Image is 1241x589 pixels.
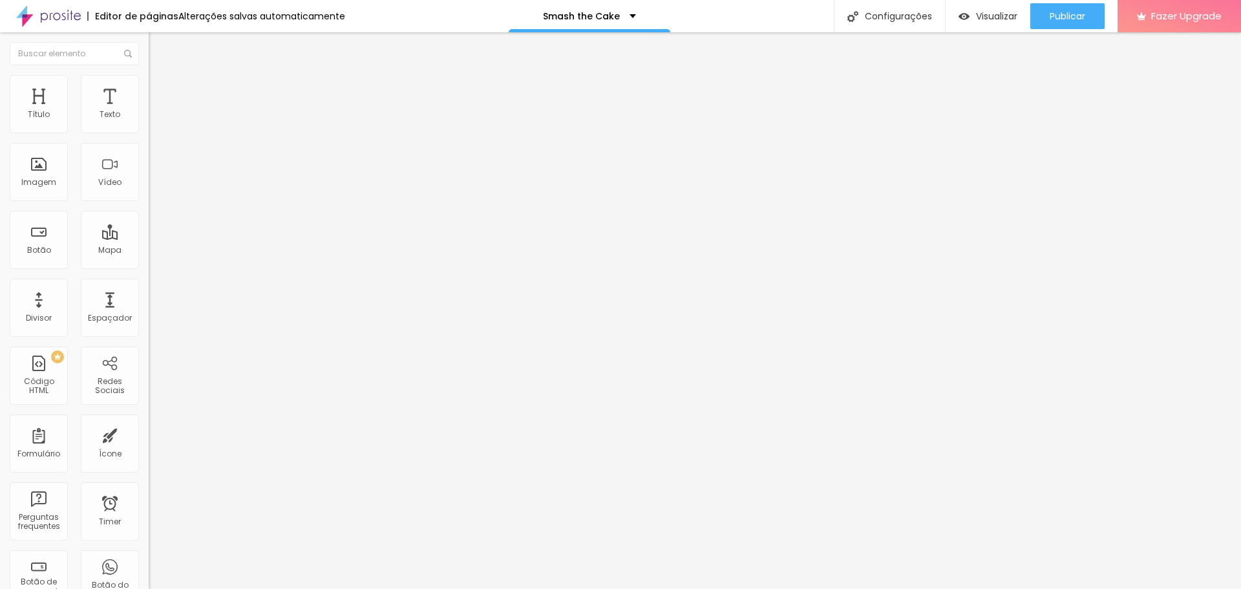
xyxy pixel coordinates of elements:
img: view-1.svg [959,11,970,22]
div: Botão [27,246,51,255]
div: Timer [99,517,121,526]
div: Mapa [98,246,122,255]
div: Vídeo [98,178,122,187]
div: Perguntas frequentes [13,513,64,531]
div: Texto [100,110,120,119]
div: Alterações salvas automaticamente [178,12,345,21]
div: Divisor [26,314,52,323]
div: Formulário [17,449,60,458]
img: Icone [124,50,132,58]
span: Visualizar [976,11,1017,21]
div: Editor de páginas [87,12,178,21]
button: Visualizar [946,3,1030,29]
div: Título [28,110,50,119]
div: Redes Sociais [84,377,135,396]
img: Icone [847,11,858,22]
div: Ícone [99,449,122,458]
iframe: Editor [149,32,1241,589]
span: Publicar [1050,11,1085,21]
div: Espaçador [88,314,132,323]
input: Buscar elemento [10,42,139,65]
p: Smash the Cake [543,12,620,21]
div: Imagem [21,178,56,187]
span: Fazer Upgrade [1151,10,1222,21]
button: Publicar [1030,3,1105,29]
div: Código HTML [13,377,64,396]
